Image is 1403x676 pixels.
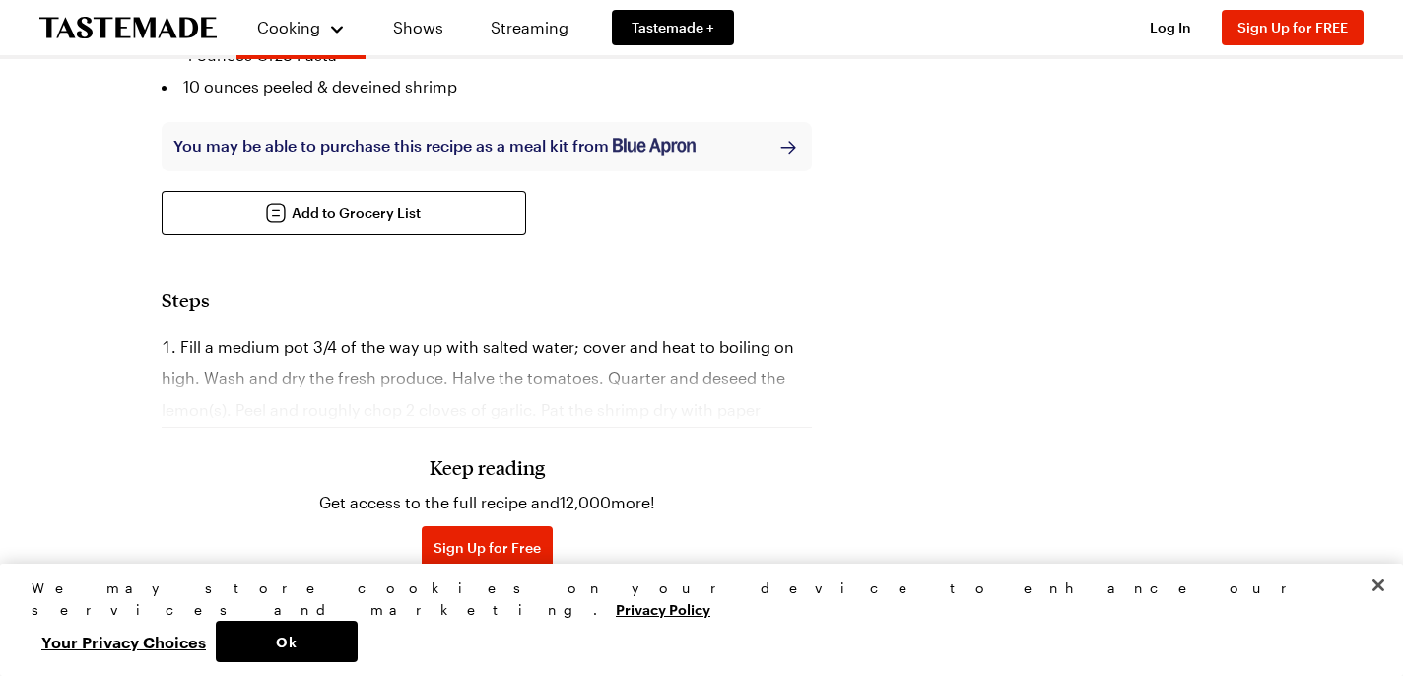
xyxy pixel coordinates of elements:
button: Your Privacy Choices [32,621,216,662]
img: Blue Apron [613,138,696,156]
li: 10 ounces peeled & deveined shrimp [162,71,812,102]
button: Close [1357,564,1400,607]
div: Privacy [32,577,1355,662]
h3: Keep reading [430,455,545,479]
a: More information about your privacy, opens in a new tab [616,599,710,618]
span: Tastemade + [632,18,714,37]
span: Log In [1150,19,1191,35]
a: You may be able to purchase this recipe as a meal kit from Blue Apron [173,134,800,160]
button: Ok [216,621,358,662]
p: Get access to the full recipe and 12,000 more! [319,491,655,514]
li: Fill a medium pot 3/4 of the way up with salted water; cover and heat to boiling on high. Wash an... [162,331,812,520]
button: Sign Up for Free [422,526,553,570]
span: Cooking [257,18,320,36]
button: Log In [1131,18,1210,37]
a: To Tastemade Home Page [39,17,217,39]
div: We may store cookies on your device to enhance our services and marketing. [32,577,1355,621]
span: Sign Up for Free [434,538,541,558]
a: Tastemade + [612,10,734,45]
div: You may be able to purchase this recipe as a meal kit from [173,134,696,160]
button: Cooking [256,8,346,47]
span: Add to Grocery List [292,203,421,223]
span: Sign Up for FREE [1237,19,1348,35]
button: Add to Grocery List [162,191,526,235]
button: Sign Up for FREE [1222,10,1364,45]
h2: Steps [162,288,812,311]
